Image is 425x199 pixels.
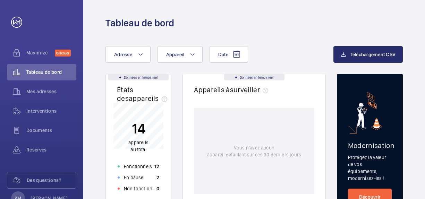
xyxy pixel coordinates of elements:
[26,146,76,153] span: Réserves
[224,74,284,80] div: Données en temps réel
[218,52,228,57] span: Date
[128,139,148,153] p: au total
[124,174,143,181] p: En pause
[357,92,382,130] img: marketing-card.svg
[350,52,396,57] span: Téléchargement CSV
[27,177,76,184] span: Des questions?
[26,49,55,56] span: Maximize
[128,120,148,137] p: 14
[348,154,392,182] p: Protégez la valeur de vos équipements, modernisez-les !
[128,140,148,145] span: appareils
[124,163,152,170] p: Fonctionnels
[124,185,156,192] p: Non fonctionnels
[26,69,76,76] span: Tableau de bord
[154,163,160,170] p: 12
[207,144,301,158] p: Vous n'avez aucun appareil défaillant sur ces 30 derniers jours
[156,185,159,192] p: 0
[166,52,184,57] span: Appareil
[55,50,71,57] span: Discover
[26,127,76,134] span: Documents
[26,107,76,114] span: Interventions
[230,85,271,94] span: surveiller
[158,46,203,63] button: Appareil
[194,85,271,94] h2: Appareils à
[114,52,132,57] span: Adresse
[210,46,248,63] button: Date
[348,141,392,150] h2: Modernisation
[105,17,174,29] h1: Tableau de bord
[105,46,151,63] button: Adresse
[156,174,159,181] p: 2
[26,88,76,95] span: Mes adresses
[333,46,403,63] button: Téléchargement CSV
[117,85,170,103] h2: États des
[129,94,170,103] span: appareils
[108,74,169,80] div: Données en temps réel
